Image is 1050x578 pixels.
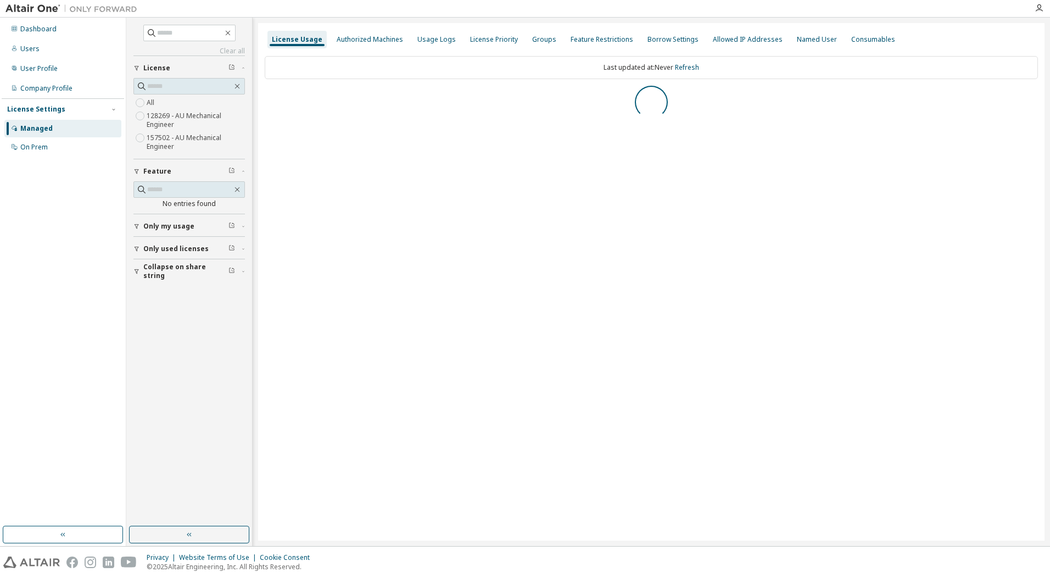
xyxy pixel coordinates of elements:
label: All [147,96,157,109]
label: 128269 - AU Mechanical Engineer [147,109,245,131]
span: Only my usage [143,222,194,231]
div: Last updated at: Never [265,56,1038,79]
div: License Usage [272,35,322,44]
img: altair_logo.svg [3,557,60,568]
div: Managed [20,124,53,133]
div: License Settings [7,105,65,114]
p: © 2025 Altair Engineering, Inc. All Rights Reserved. [147,562,316,571]
div: User Profile [20,64,58,73]
div: Borrow Settings [647,35,699,44]
div: Consumables [851,35,895,44]
img: Altair One [5,3,143,14]
div: Named User [797,35,837,44]
span: Feature [143,167,171,176]
div: Feature Restrictions [571,35,633,44]
div: Dashboard [20,25,57,34]
span: Clear filter [228,167,235,176]
button: Only used licenses [133,237,245,261]
div: On Prem [20,143,48,152]
div: Company Profile [20,84,72,93]
div: Cookie Consent [260,553,316,562]
span: Only used licenses [143,244,209,253]
div: License Priority [470,35,518,44]
a: Clear all [133,47,245,55]
span: Clear filter [228,244,235,253]
button: Feature [133,159,245,184]
span: License [143,64,170,73]
div: Groups [532,35,556,44]
img: youtube.svg [121,557,137,568]
div: Usage Logs [417,35,456,44]
button: Only my usage [133,214,245,238]
div: Users [20,45,40,53]
span: Clear filter [228,267,235,276]
span: Collapse on share string [143,263,228,280]
div: Website Terms of Use [179,553,260,562]
button: License [133,56,245,80]
button: Collapse on share string [133,259,245,284]
label: 157502 - AU Mechanical Engineer [147,131,245,153]
img: facebook.svg [66,557,78,568]
span: Clear filter [228,64,235,73]
img: instagram.svg [85,557,96,568]
span: Clear filter [228,222,235,231]
div: No entries found [133,199,245,208]
img: linkedin.svg [103,557,114,568]
div: Allowed IP Addresses [713,35,783,44]
div: Privacy [147,553,179,562]
div: Authorized Machines [337,35,403,44]
a: Refresh [675,63,699,72]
